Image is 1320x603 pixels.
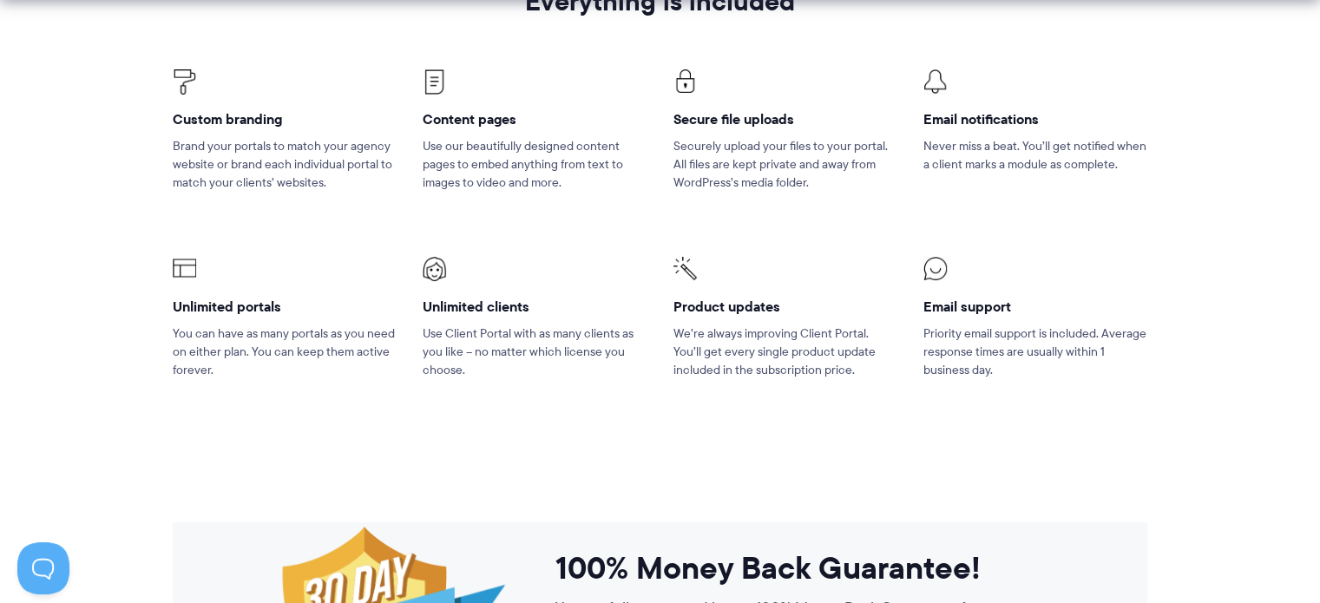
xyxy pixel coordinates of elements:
[673,257,697,280] img: Client Portal Icons
[923,298,1147,316] h4: Email support
[173,257,196,280] img: Client Portal Icons
[923,137,1147,174] p: Never miss a beat. You’ll get notified when a client marks a module as complete.
[923,257,947,280] img: Client Portal Icons
[91,102,133,114] div: Dominio
[174,101,188,115] img: tab_keywords_by_traffic_grey.svg
[923,324,1147,379] p: Priority email support is included. Average response times are usually within 1 business day.
[72,101,86,115] img: tab_domain_overview_orange.svg
[173,298,397,316] h4: Unlimited portals
[28,28,42,42] img: logo_orange.svg
[173,324,397,379] p: You can have as many portals as you need on either plan. You can keep them active forever.
[673,324,897,379] p: We’re always improving Client Portal. You’ll get every single product update included in the subs...
[45,45,194,59] div: Dominio: [DOMAIN_NAME]
[194,102,288,114] div: Keyword (traffico)
[923,110,1147,128] h4: Email notifications
[923,69,947,94] img: Client Portal Icon
[423,324,647,379] p: Use Client Portal with as many clients as you like – no matter which license you choose.
[423,257,446,281] img: Client Portal Icons
[673,137,897,192] p: Securely upload your files to your portal. All files are kept private and away from WordPress’s m...
[423,298,647,316] h4: Unlimited clients
[423,137,647,192] p: Use our beautifully designed content pages to embed anything from text to images to video and more.
[673,298,897,316] h4: Product updates
[423,110,647,128] h4: Content pages
[17,542,69,594] iframe: Toggle Customer Support
[173,137,397,192] p: Brand your portals to match your agency website or brand each individual portal to match your cli...
[49,28,85,42] div: v 4.0.25
[423,69,446,95] img: Client Portal Icons
[673,69,697,93] img: Client Portal Icons
[28,45,42,59] img: website_grey.svg
[673,110,897,128] h4: Secure file uploads
[173,110,397,128] h4: Custom branding
[555,548,1095,587] h3: 100% Money Back Guarantee!
[173,69,196,95] img: Client Portal Icons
